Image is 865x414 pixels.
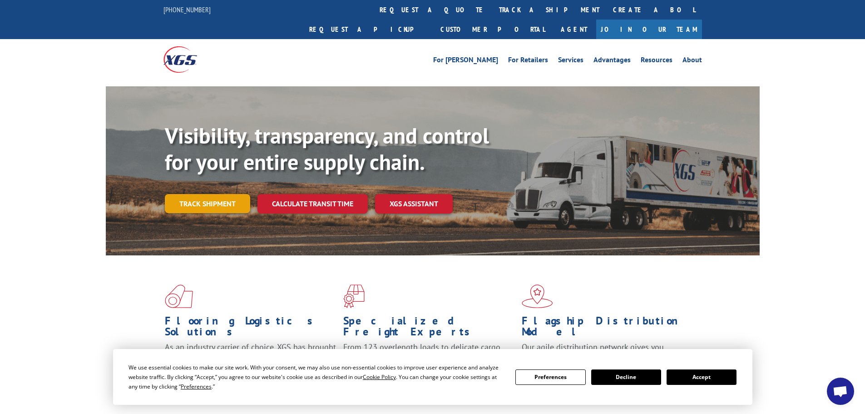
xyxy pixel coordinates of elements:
span: As an industry carrier of choice, XGS has brought innovation and dedication to flooring logistics... [165,342,336,374]
h1: Specialized Freight Experts [343,315,515,342]
a: Advantages [593,56,631,66]
p: From 123 overlength loads to delicate cargo, our experienced staff knows the best way to move you... [343,342,515,382]
b: Visibility, transparency, and control for your entire supply chain. [165,121,489,176]
a: Join Our Team [596,20,702,39]
a: For [PERSON_NAME] [433,56,498,66]
img: xgs-icon-total-supply-chain-intelligence-red [165,284,193,308]
a: Customer Portal [434,20,552,39]
a: XGS ASSISTANT [375,194,453,214]
a: For Retailers [508,56,548,66]
a: Open chat [827,378,854,405]
a: Request a pickup [302,20,434,39]
a: About [682,56,702,66]
span: Preferences [181,383,212,390]
a: [PHONE_NUMBER] [163,5,211,14]
h1: Flagship Distribution Model [522,315,693,342]
a: Agent [552,20,596,39]
a: Services [558,56,583,66]
div: We use essential cookies to make our site work. With your consent, we may also use non-essential ... [129,363,504,391]
img: xgs-icon-focused-on-flooring-red [343,284,365,308]
h1: Flooring Logistics Solutions [165,315,336,342]
button: Accept [667,369,736,385]
button: Decline [591,369,661,385]
div: Cookie Consent Prompt [113,349,752,405]
button: Preferences [515,369,585,385]
a: Resources [641,56,672,66]
a: Calculate transit time [257,194,368,214]
span: Cookie Policy [363,373,396,381]
span: Our agile distribution network gives you nationwide inventory management on demand. [522,342,689,363]
a: Track shipment [165,194,250,213]
img: xgs-icon-flagship-distribution-model-red [522,284,553,308]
